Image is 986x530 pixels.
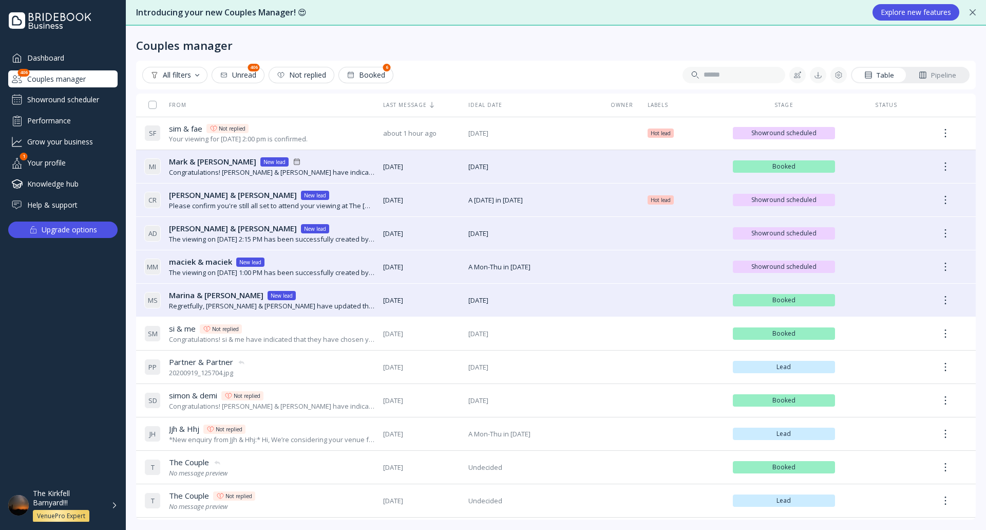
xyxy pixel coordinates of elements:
span: [DATE] [383,329,460,339]
span: about 1 hour ago [383,129,460,138]
span: [DATE] [383,229,460,239]
div: M S [144,292,161,308]
span: A [DATE] in [DATE] [468,195,597,205]
span: [DATE] [383,195,460,205]
a: Performance [8,112,118,129]
span: si & me [169,323,196,334]
span: Booked [737,463,831,471]
div: 20200919_125704.jpg [169,368,245,378]
span: Lead [737,430,831,438]
span: The Couple [169,490,209,501]
span: Hot lead [651,129,671,137]
div: T [144,492,161,509]
span: maciek & maciek [169,257,232,267]
div: M I [144,158,161,175]
span: The Couple [169,457,209,468]
div: Couples manager [136,38,233,52]
button: Explore new features [873,4,959,21]
div: 406 [248,64,260,71]
span: Mark & [PERSON_NAME] [169,156,256,167]
button: Not replied [269,67,334,83]
div: VenuePro Expert [37,512,85,520]
div: Congratulations! [PERSON_NAME] & [PERSON_NAME] have indicated that they have chosen you for their... [169,168,375,177]
div: Congratulations! si & me have indicated that they have chosen you for their wedding day. [169,335,375,344]
span: Undecided [468,463,597,472]
span: [PERSON_NAME] & [PERSON_NAME] [169,190,297,200]
span: Booked [737,396,831,405]
div: Ideal date [468,101,597,108]
div: Owner [605,101,639,108]
span: Undecided [468,496,597,506]
div: Last message [383,101,460,108]
div: Dashboard [8,49,118,66]
a: Showround scheduler [8,92,118,108]
button: Upgrade options [8,222,118,238]
span: Marina & [PERSON_NAME] [169,290,263,301]
div: Table [864,70,894,80]
span: A Mon-Thu in [DATE] [468,429,597,439]
div: Couples manager [8,70,118,87]
div: New lead [239,258,261,266]
div: The Kirkfell Barnyard!!! [33,489,105,507]
div: 406 [18,69,30,77]
div: Not replied [216,425,242,433]
span: Showround scheduled [737,196,831,204]
div: Status [843,101,929,108]
div: *New enquiry from Jjh & Hhj:* Hi, We’re considering your venue for our wedding and would love to ... [169,435,375,445]
span: [DATE] [468,362,597,372]
span: [DATE] [383,463,460,472]
span: [DATE] [383,396,460,406]
button: All filters [142,67,207,83]
div: C R [144,192,161,208]
span: [DATE] [383,362,460,372]
div: Not replied [277,71,326,79]
img: dpr=1,fit=cover,g=face,w=48,h=48 [8,495,29,516]
div: M M [144,259,161,275]
a: Help & support [8,196,118,213]
div: The viewing on [DATE] 2:15 PM has been successfully created by The Kirkfell Barnyard!!!. [169,234,375,244]
span: [DATE] [383,429,460,439]
div: Not replied [212,325,239,333]
div: New lead [263,158,286,166]
div: T [144,459,161,476]
span: [DATE] [383,296,460,305]
button: Booked [338,67,393,83]
span: Showround scheduled [737,229,831,237]
span: Booked [737,296,831,304]
span: [PERSON_NAME] & [PERSON_NAME] [169,223,297,234]
div: Not replied [234,392,260,400]
div: Unread [220,71,256,79]
span: Partner & Partner [169,357,233,368]
span: Hot lead [651,196,671,204]
span: [DATE] [468,229,597,239]
div: Not replied [225,492,252,500]
a: Couples manager406 [8,70,118,87]
span: [DATE] [383,496,460,506]
div: New lead [271,291,293,300]
div: J H [144,426,161,442]
div: Labels [648,101,725,108]
i: No message preview [169,502,227,511]
span: simon & demi [169,390,217,401]
div: Pipeline [919,70,956,80]
span: Booked [737,162,831,171]
div: Your profile [8,154,118,171]
a: Your profile1 [8,154,118,171]
div: New lead [304,191,326,199]
div: A D [144,225,161,242]
div: S M [144,325,161,342]
div: Congratulations! [PERSON_NAME] & [PERSON_NAME] have indicated that they have chosen you for their... [169,401,375,411]
div: All filters [150,71,199,79]
span: A Mon-Thu in [DATE] [468,262,597,272]
div: New lead [304,225,326,233]
a: Knowledge hub [8,175,118,192]
div: Stage [733,101,836,108]
span: [DATE] [468,129,597,138]
span: Booked [737,330,831,338]
span: sim & fae [169,123,202,134]
span: Jjh & Hhj [169,424,199,434]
